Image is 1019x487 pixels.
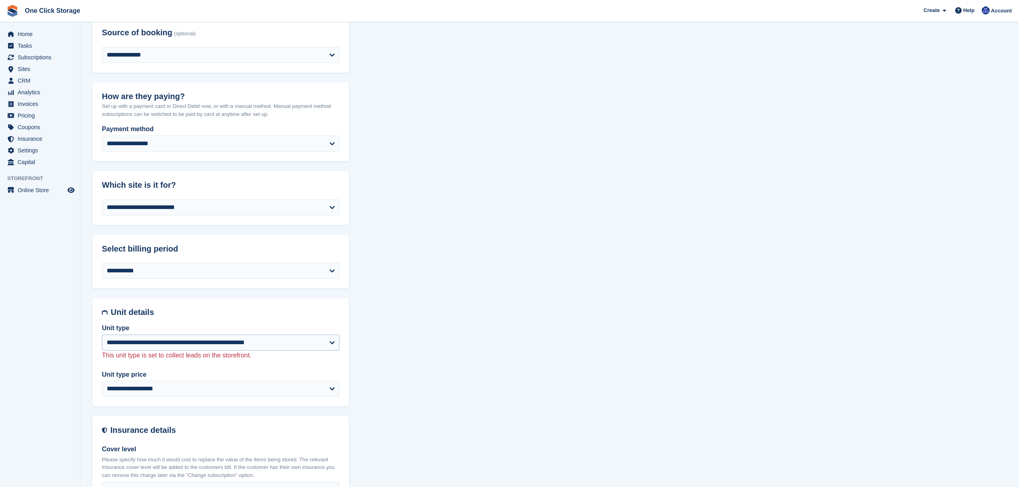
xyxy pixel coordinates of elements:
span: Subscriptions [18,52,66,63]
a: menu [4,40,76,51]
img: insurance-details-icon-731ffda60807649b61249b889ba3c5e2b5c27d34e2e1fb37a309f0fde93ff34a.svg [102,426,107,435]
span: (optional) [174,31,196,37]
span: Pricing [18,110,66,121]
label: Payment method [102,124,339,134]
a: menu [4,63,76,75]
a: menu [4,75,76,86]
a: menu [4,110,76,121]
label: Cover level [102,444,339,454]
p: This unit type is set to collect leads on the storefront. [102,351,339,360]
img: Thomas [982,6,990,14]
span: Coupons [18,122,66,133]
span: Online Store [18,185,66,196]
span: CRM [18,75,66,86]
a: menu [4,156,76,168]
h2: Unit details [111,308,339,317]
h2: Insurance details [110,426,339,435]
span: Storefront [7,175,80,183]
a: menu [4,133,76,144]
span: Help [963,6,974,14]
a: menu [4,185,76,196]
span: Create [924,6,940,14]
span: Source of booking [102,28,173,37]
label: Unit type [102,323,339,333]
p: Please specify how much it would cost to replace the value of the items being stored. The relevan... [102,456,339,479]
span: Home [18,28,66,40]
label: Unit type price [102,370,339,379]
a: menu [4,87,76,98]
span: Analytics [18,87,66,98]
a: menu [4,98,76,110]
a: Preview store [66,185,76,195]
h2: Select billing period [102,244,339,254]
p: Set up with a payment card or Direct Debit now, or with a manual method. Manual payment method su... [102,102,339,118]
h2: Which site is it for? [102,181,339,190]
a: One Click Storage [22,4,83,17]
span: Tasks [18,40,66,51]
img: unit-details-icon-595b0c5c156355b767ba7b61e002efae458ec76ed5ec05730b8e856ff9ea34a9.svg [102,308,108,317]
h2: How are they paying? [102,92,339,101]
span: Settings [18,145,66,156]
a: menu [4,145,76,156]
span: Capital [18,156,66,168]
span: Account [991,7,1012,15]
a: menu [4,122,76,133]
img: stora-icon-8386f47178a22dfd0bd8f6a31ec36ba5ce8667c1dd55bd0f319d3a0aa187defe.svg [6,5,18,17]
span: Sites [18,63,66,75]
a: menu [4,28,76,40]
span: Invoices [18,98,66,110]
span: Insurance [18,133,66,144]
a: menu [4,52,76,63]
